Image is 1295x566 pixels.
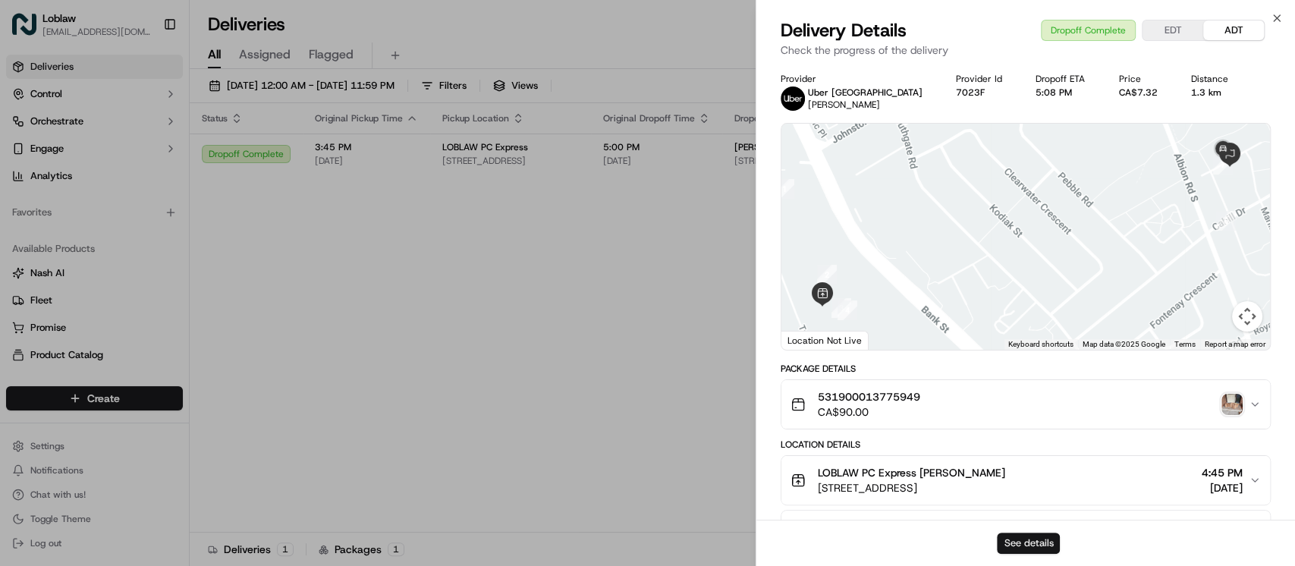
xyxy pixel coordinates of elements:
[15,61,276,85] p: Welcome 👋
[258,149,276,168] button: Start new chat
[15,262,39,286] img: Angelique Valdez
[781,86,805,111] img: uber-new-logo.jpeg
[1036,86,1094,99] div: 5:08 PM
[1191,73,1237,85] div: Distance
[817,265,837,285] div: 2
[47,235,123,247] span: [PERSON_NAME]
[1216,211,1236,231] div: 6
[808,99,880,111] span: [PERSON_NAME]
[30,277,42,289] img: 1736555255976-a54dd68f-1ca7-489b-9aae-adbdc363a1c4
[1232,301,1262,332] button: Map camera controls
[134,276,165,288] span: [DATE]
[818,465,1005,480] span: LOBLAW PC Express [PERSON_NAME]
[1205,340,1265,348] a: Report a map error
[781,439,1271,451] div: Location Details
[15,221,39,245] img: Joseph V.
[818,389,920,404] span: 531900013775949
[68,145,249,160] div: Start new chat
[9,333,122,360] a: 📗Knowledge Base
[68,160,209,172] div: We're available if you need us!
[781,331,869,350] div: Location Not Live
[838,300,857,320] div: 4
[143,339,244,354] span: API Documentation
[831,298,851,318] div: 3
[785,330,835,350] img: Google
[1174,340,1196,348] a: Terms (opens in new tab)
[235,194,276,212] button: See all
[808,86,923,99] p: Uber [GEOGRAPHIC_DATA]
[1221,394,1243,415] img: photo_proof_of_delivery image
[781,73,932,85] div: Provider
[1118,86,1166,99] div: CA$7.32
[122,333,250,360] a: 💻API Documentation
[15,197,102,209] div: Past conversations
[39,98,273,114] input: Got a question? Start typing here...
[997,533,1060,554] button: See details
[1202,465,1243,480] span: 4:45 PM
[30,339,116,354] span: Knowledge Base
[30,236,42,248] img: 1736555255976-a54dd68f-1ca7-489b-9aae-adbdc363a1c4
[47,276,123,288] span: [PERSON_NAME]
[1202,480,1243,495] span: [DATE]
[1143,20,1203,40] button: EDT
[785,330,835,350] a: Open this area in Google Maps (opens a new window)
[781,380,1270,429] button: 531900013775949CA$90.00photo_proof_of_delivery image
[781,42,1271,58] p: Check the progress of the delivery
[781,18,907,42] span: Delivery Details
[126,276,131,288] span: •
[128,341,140,353] div: 💻
[15,145,42,172] img: 1736555255976-a54dd68f-1ca7-489b-9aae-adbdc363a1c4
[107,376,184,388] a: Powered byPylon
[818,404,920,420] span: CA$90.00
[1213,155,1233,175] div: 7
[1083,340,1165,348] span: Map data ©2025 Google
[781,456,1270,505] button: LOBLAW PC Express [PERSON_NAME][STREET_ADDRESS]4:45 PM[DATE]
[1118,73,1166,85] div: Price
[15,341,27,353] div: 📗
[956,73,1011,85] div: Provider Id
[15,15,46,46] img: Nash
[32,145,59,172] img: 1756434665150-4e636765-6d04-44f2-b13a-1d7bbed723a0
[818,480,1005,495] span: [STREET_ADDRESS]
[1191,86,1237,99] div: 1.3 km
[1008,339,1073,350] button: Keyboard shortcuts
[151,376,184,388] span: Pylon
[781,363,1271,375] div: Package Details
[1036,73,1094,85] div: Dropoff ETA
[956,86,985,99] button: 7023F
[775,179,794,199] div: 1
[134,235,171,247] span: 7:05 PM
[1203,20,1264,40] button: ADT
[126,235,131,247] span: •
